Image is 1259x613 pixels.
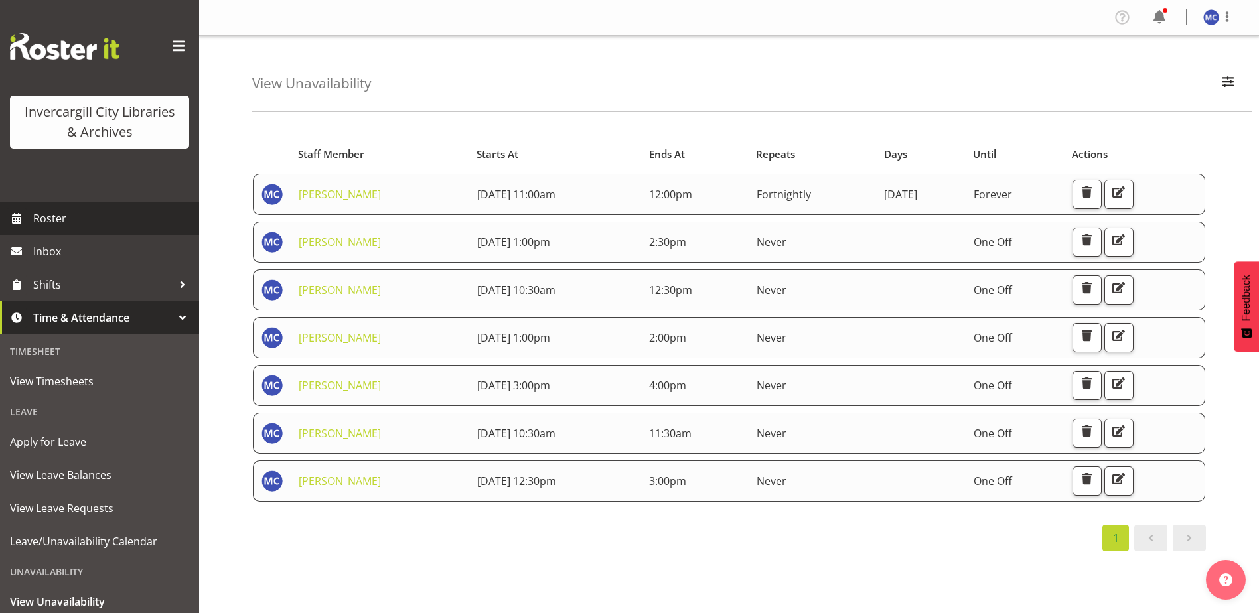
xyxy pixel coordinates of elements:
span: Never [757,235,786,249]
span: Until [973,147,996,162]
a: [PERSON_NAME] [299,187,381,202]
button: Delete Unavailability [1073,275,1102,305]
span: Roster [33,208,192,228]
span: Never [757,426,786,441]
span: Days [884,147,907,162]
img: maria-catu11656.jpg [261,423,283,444]
span: Never [757,474,786,488]
span: Actions [1072,147,1108,162]
span: Time & Attendance [33,308,173,328]
button: Edit Unavailability [1104,180,1134,209]
a: [PERSON_NAME] [299,330,381,345]
span: One Off [974,378,1012,393]
span: 12:00pm [649,187,692,202]
a: Apply for Leave [3,425,196,458]
img: maria-catu11656.jpg [261,327,283,348]
button: Edit Unavailability [1104,419,1134,448]
button: Edit Unavailability [1104,323,1134,352]
a: View Timesheets [3,365,196,398]
button: Edit Unavailability [1104,371,1134,400]
span: Feedback [1240,275,1252,321]
img: Rosterit website logo [10,33,119,60]
span: [DATE] 11:00am [477,187,555,202]
span: 11:30am [649,426,692,441]
div: Timesheet [3,338,196,365]
button: Feedback - Show survey [1234,261,1259,352]
button: Edit Unavailability [1104,466,1134,496]
span: View Leave Balances [10,465,189,485]
a: [PERSON_NAME] [299,474,381,488]
span: Shifts [33,275,173,295]
div: Invercargill City Libraries & Archives [23,102,176,142]
a: [PERSON_NAME] [299,283,381,297]
button: Delete Unavailability [1073,228,1102,257]
span: Never [757,378,786,393]
img: maria-catu11656.jpg [261,232,283,253]
span: 12:30pm [649,283,692,297]
span: [DATE] [884,187,917,202]
span: [DATE] 1:00pm [477,235,550,249]
button: Delete Unavailability [1073,466,1102,496]
a: [PERSON_NAME] [299,426,381,441]
span: View Unavailability [10,592,189,612]
span: One Off [974,330,1012,345]
button: Edit Unavailability [1104,228,1134,257]
button: Delete Unavailability [1073,180,1102,209]
span: [DATE] 12:30pm [477,474,556,488]
span: [DATE] 3:00pm [477,378,550,393]
img: maria-catu11656.jpg [261,184,283,205]
img: help-xxl-2.png [1219,573,1232,586]
span: Never [757,330,786,345]
button: Delete Unavailability [1073,323,1102,352]
span: One Off [974,235,1012,249]
button: Delete Unavailability [1073,419,1102,448]
span: 2:00pm [649,330,686,345]
span: Repeats [756,147,795,162]
img: maria-catu11656.jpg [261,375,283,396]
div: Unavailability [3,558,196,585]
img: maria-catu11656.jpg [261,470,283,492]
span: One Off [974,283,1012,297]
a: [PERSON_NAME] [299,235,381,249]
a: Leave/Unavailability Calendar [3,525,196,558]
span: Starts At [477,147,518,162]
span: 4:00pm [649,378,686,393]
img: maria-catu11656.jpg [261,279,283,301]
img: maria-catu11656.jpg [1203,9,1219,25]
span: View Timesheets [10,372,189,391]
span: Leave/Unavailability Calendar [10,531,189,551]
button: Filter Employees [1214,69,1242,98]
span: Fortnightly [757,187,811,202]
span: Apply for Leave [10,432,189,452]
span: One Off [974,426,1012,441]
button: Edit Unavailability [1104,275,1134,305]
button: Delete Unavailability [1073,371,1102,400]
span: View Leave Requests [10,498,189,518]
span: Never [757,283,786,297]
h4: View Unavailability [252,76,371,91]
a: View Leave Balances [3,458,196,492]
span: One Off [974,474,1012,488]
span: 2:30pm [649,235,686,249]
span: Forever [974,187,1012,202]
span: Staff Member [298,147,364,162]
span: [DATE] 10:30am [477,283,555,297]
div: Leave [3,398,196,425]
span: Inbox [33,241,192,261]
a: View Leave Requests [3,492,196,525]
span: [DATE] 1:00pm [477,330,550,345]
span: 3:00pm [649,474,686,488]
span: Ends At [649,147,685,162]
span: [DATE] 10:30am [477,426,555,441]
a: [PERSON_NAME] [299,378,381,393]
